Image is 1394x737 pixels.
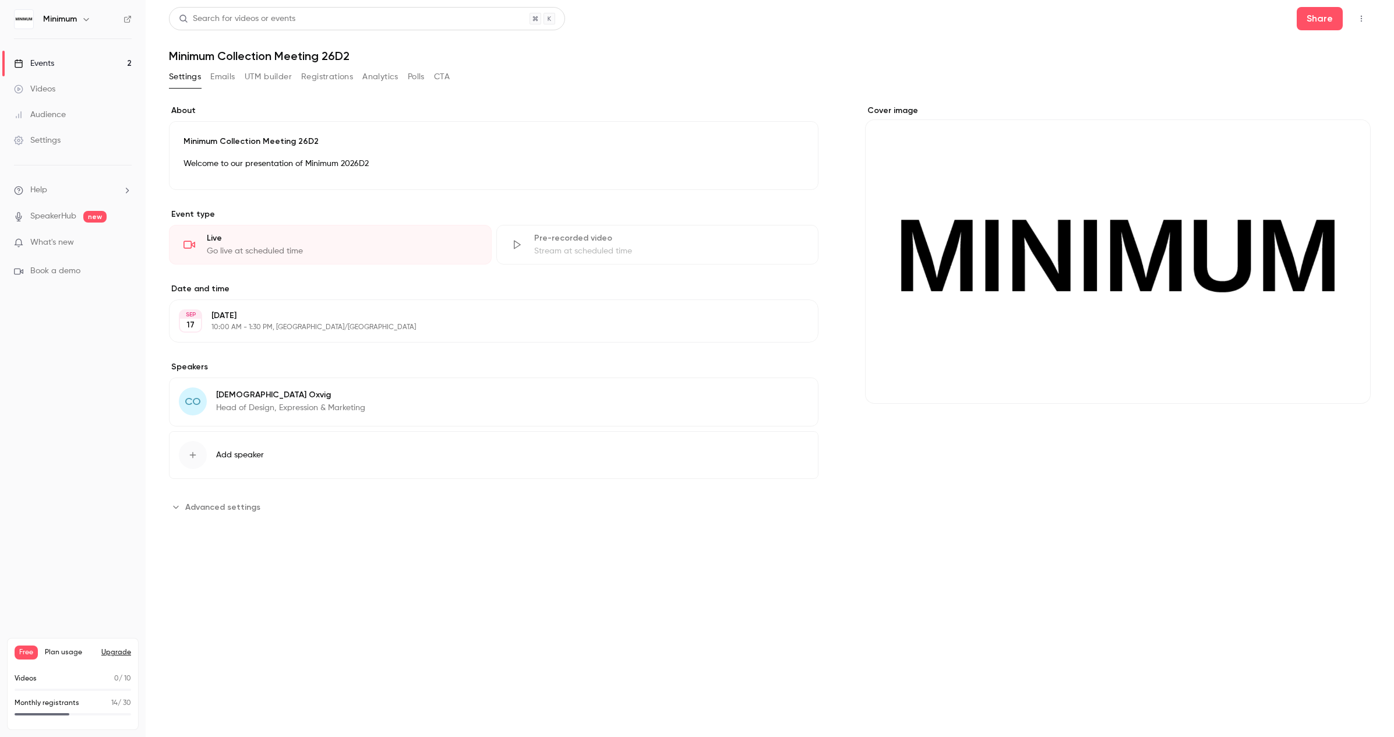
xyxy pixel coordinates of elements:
[14,109,66,121] div: Audience
[30,265,80,277] span: Book a demo
[245,68,292,86] button: UTM builder
[362,68,398,86] button: Analytics
[169,361,818,373] label: Speakers
[101,648,131,657] button: Upgrade
[14,58,54,69] div: Events
[169,105,818,117] label: About
[865,105,1371,404] section: Cover image
[169,68,201,86] button: Settings
[534,245,804,257] div: Stream at scheduled time
[15,698,79,708] p: Monthly registrants
[169,498,267,516] button: Advanced settings
[169,225,492,265] div: LiveGo live at scheduled time
[83,211,107,223] span: new
[216,449,264,461] span: Add speaker
[216,402,365,414] p: Head of Design, Expression & Marketing
[114,675,119,682] span: 0
[183,136,804,147] p: Minimum Collection Meeting 26D2
[207,232,477,244] div: Live
[111,700,118,707] span: 14
[179,13,295,25] div: Search for videos or events
[14,135,61,146] div: Settings
[301,68,353,86] button: Registrations
[169,498,818,516] section: Advanced settings
[118,238,132,248] iframe: Noticeable Trigger
[865,105,1371,117] label: Cover image
[169,283,818,295] label: Date and time
[14,83,55,95] div: Videos
[43,13,77,25] h6: Minimum
[186,319,195,331] p: 17
[30,184,47,196] span: Help
[207,245,477,257] div: Go live at scheduled time
[169,49,1371,63] h1: Minimum Collection Meeting 26D2
[211,323,757,332] p: 10:00 AM - 1:30 PM, [GEOGRAPHIC_DATA]/[GEOGRAPHIC_DATA]
[185,394,201,410] span: CO
[180,311,201,319] div: SEP
[14,184,132,196] li: help-dropdown-opener
[45,648,94,657] span: Plan usage
[169,378,818,426] div: CO[DEMOGRAPHIC_DATA] OxvigHead of Design, Expression & Marketing
[408,68,425,86] button: Polls
[15,10,33,29] img: Minimum
[111,698,131,708] p: / 30
[169,209,818,220] p: Event type
[1297,7,1343,30] button: Share
[185,501,260,513] span: Advanced settings
[114,673,131,684] p: / 10
[15,646,38,660] span: Free
[534,232,804,244] div: Pre-recorded video
[211,310,757,322] p: [DATE]
[30,237,74,249] span: What's new
[216,389,365,401] p: [DEMOGRAPHIC_DATA] Oxvig
[30,210,76,223] a: SpeakerHub
[183,157,804,171] p: Welcome to our presentation of Minimum 2026D2
[434,68,450,86] button: CTA
[15,673,37,684] p: Videos
[169,431,818,479] button: Add speaker
[496,225,819,265] div: Pre-recorded videoStream at scheduled time
[210,68,235,86] button: Emails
